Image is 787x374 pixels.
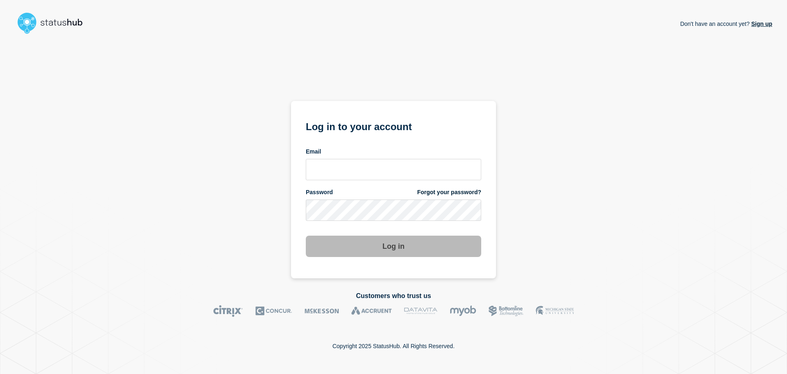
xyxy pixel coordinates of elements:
[306,148,321,156] span: Email
[750,21,772,27] a: Sign up
[15,292,772,300] h2: Customers who trust us
[255,305,292,317] img: Concur logo
[306,159,481,180] input: email input
[351,305,392,317] img: Accruent logo
[306,236,481,257] button: Log in
[213,305,243,317] img: Citrix logo
[306,188,333,196] span: Password
[15,10,93,36] img: StatusHub logo
[489,305,523,317] img: Bottomline logo
[680,14,772,34] p: Don't have an account yet?
[536,305,574,317] img: MSU logo
[417,188,481,196] a: Forgot your password?
[306,118,481,133] h1: Log in to your account
[450,305,476,317] img: myob logo
[305,305,339,317] img: McKesson logo
[332,343,455,349] p: Copyright 2025 StatusHub. All Rights Reserved.
[306,200,481,221] input: password input
[404,305,437,317] img: DataVita logo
